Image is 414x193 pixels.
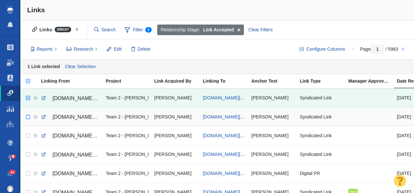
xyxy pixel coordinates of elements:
[27,64,60,69] strong: 1 Link selected
[121,24,155,36] span: Filter
[145,27,152,33] span: 1
[300,114,332,120] span: Syndicated Link
[154,79,202,83] div: Link Acquired By
[300,79,348,83] div: Link Type
[151,89,200,107] td: Devin Boudreaux
[203,152,251,157] a: [DOMAIN_NAME][URL]
[306,46,345,53] span: Configure Columns
[203,171,251,176] a: [DOMAIN_NAME][URL]
[251,91,294,105] div: [PERSON_NAME]
[203,26,234,33] strong: Link Accepted
[348,79,396,83] div: Manager Approved Link?
[300,151,332,157] span: Syndicated Link
[300,79,348,84] a: Link Type
[41,112,100,123] a: [DOMAIN_NAME][URL]
[7,6,13,14] img: buzzstream_logo_iconsimple.png
[251,147,294,161] div: [PERSON_NAME]
[251,166,294,180] div: [PERSON_NAME]
[52,114,107,120] span: [DOMAIN_NAME][URL]
[52,96,107,101] span: [DOMAIN_NAME][URL]
[128,44,154,55] button: Delete
[203,114,251,119] a: [DOMAIN_NAME][URL]
[251,79,299,83] div: Anchor Text
[151,126,200,145] td: Devin Boudreaux
[300,95,332,101] span: Syndicated Link
[154,95,191,101] span: [PERSON_NAME]
[154,151,191,157] span: [PERSON_NAME]
[106,166,148,180] div: Team 2 - [PERSON_NAME] | [PERSON_NAME] | [PERSON_NAME]\[PERSON_NAME]\[PERSON_NAME] - Digital PR -...
[137,46,150,53] span: Delete
[74,46,93,53] span: Research
[203,79,251,84] a: Linking To
[103,44,125,55] button: Edit
[41,79,105,83] div: Linking From
[154,79,202,84] a: Link Acquired By
[203,133,251,138] a: [DOMAIN_NAME][URL]
[52,133,107,138] span: [DOMAIN_NAME][URL]
[9,170,16,175] span: 24
[41,130,100,141] a: [DOMAIN_NAME][URL]
[106,79,154,83] div: Project
[92,24,119,36] input: Search
[348,79,396,84] a: Manager Approved Link?
[63,62,97,72] a: Clear Selection
[161,26,200,33] span: Relationship Stage:
[300,170,320,176] span: Digital PR
[203,79,251,83] div: Linking To
[360,46,398,52] span: Page / 5963
[251,110,294,124] div: [PERSON_NAME]
[297,89,345,107] td: Syndicated Link
[151,107,200,126] td: Devin Boudreaux
[52,171,107,176] span: [DOMAIN_NAME][URL]
[151,145,200,164] td: Devin Boudreaux
[251,128,294,142] div: [PERSON_NAME]
[114,46,122,53] span: Edit
[154,170,191,176] span: [PERSON_NAME]
[296,44,349,55] button: Configure Columns
[251,79,299,84] a: Anchor Text
[297,126,345,145] td: Syndicated Link
[106,110,148,124] div: Team 2 - [PERSON_NAME] | [PERSON_NAME] | [PERSON_NAME]\[PERSON_NAME]\[PERSON_NAME] - Digital PR -...
[245,25,276,36] div: Clear Filters
[27,44,60,55] button: Reports
[37,46,53,53] span: Reports
[41,149,100,160] a: [DOMAIN_NAME][URL]
[41,93,100,104] a: [DOMAIN_NAME][URL]
[41,79,105,84] a: Linking From
[154,114,191,120] span: [PERSON_NAME]
[106,91,148,105] div: Team 2 - [PERSON_NAME] | [PERSON_NAME] | [PERSON_NAME]\[PERSON_NAME]\[PERSON_NAME] - Digital PR -...
[297,107,345,126] td: Syndicated Link
[27,6,45,14] span: Links
[151,164,200,183] td: Devin Boudreaux
[106,147,148,161] div: Team 2 - [PERSON_NAME] | [PERSON_NAME] | [PERSON_NAME]\[PERSON_NAME]\[PERSON_NAME] - Digital PR -...
[300,133,332,138] span: Syndicated Link
[63,44,101,55] button: Research
[297,145,345,164] td: Syndicated Link
[41,168,100,179] a: [DOMAIN_NAME][URL]
[154,133,191,138] span: [PERSON_NAME]
[203,95,251,100] a: [DOMAIN_NAME][URL]
[52,152,107,157] span: [DOMAIN_NAME][URL]
[297,164,345,183] td: Digital PR
[7,186,14,192] img: 4d4450a2c5952a6e56f006464818e682
[106,128,148,142] div: Team 2 - [PERSON_NAME] | [PERSON_NAME] | [PERSON_NAME]\[PERSON_NAME]\[PERSON_NAME] - Digital PR -...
